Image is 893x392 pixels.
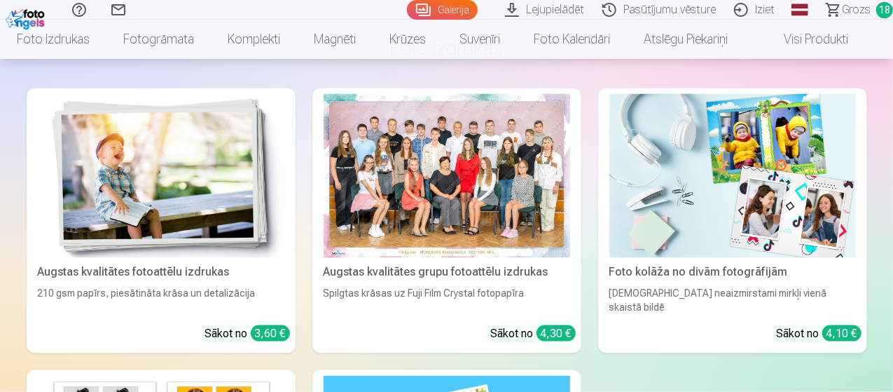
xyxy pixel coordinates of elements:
a: Komplekti [211,20,297,59]
div: 210 gsm papīrs, piesātināta krāsa un detalizācija [32,286,290,314]
div: Sākot no [205,325,290,342]
div: Sākot no [777,325,861,342]
div: Augstas kvalitātes fotoattēlu izdrukas [32,264,290,281]
div: Sākot no [491,325,576,342]
div: [DEMOGRAPHIC_DATA] neaizmirstami mirkļi vienā skaistā bildē [604,286,861,314]
div: Foto kolāža no divām fotogrāfijām [604,264,861,281]
div: 4,30 € [537,325,576,342]
a: Krūzes [373,20,443,59]
div: Augstas kvalitātes grupu fotoattēlu izdrukas [318,264,576,281]
img: Augstas kvalitātes fotoattēlu izdrukas [38,94,284,259]
img: /fa1 [6,6,48,29]
div: 4,10 € [822,325,861,342]
a: Foto kalendāri [517,20,627,59]
a: Suvenīri [443,20,517,59]
a: Augstas kvalitātes fotoattēlu izdrukasAugstas kvalitātes fotoattēlu izdrukas210 gsm papīrs, piesā... [27,88,296,354]
span: 18 [876,2,893,18]
a: Visi produkti [745,20,865,59]
a: Fotogrāmata [106,20,211,59]
a: Atslēgu piekariņi [627,20,745,59]
div: 3,60 € [251,325,290,342]
a: Augstas kvalitātes grupu fotoattēlu izdrukasSpilgtas krāsas uz Fuji Film Crystal fotopapīraSākot ... [312,88,581,354]
img: Foto kolāža no divām fotogrāfijām [609,94,856,259]
span: Grozs [842,1,871,18]
div: Spilgtas krāsas uz Fuji Film Crystal fotopapīra [318,286,576,314]
a: Magnēti [297,20,373,59]
a: Foto kolāža no divām fotogrāfijāmFoto kolāža no divām fotogrāfijām[DEMOGRAPHIC_DATA] neaizmirstam... [598,88,867,354]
